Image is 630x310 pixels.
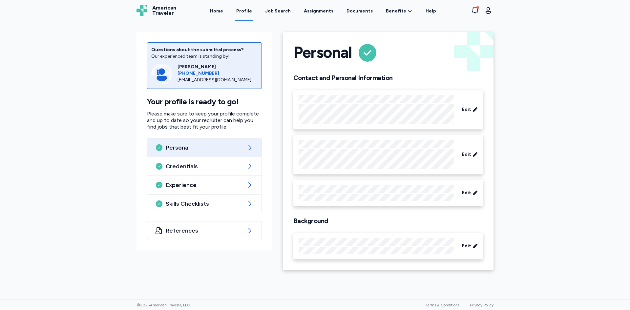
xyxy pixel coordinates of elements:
img: Logo [136,5,147,16]
a: [PHONE_NUMBER] [178,70,258,77]
h1: Your profile is ready to go! [147,97,262,107]
span: Benefits [386,8,406,14]
div: Edit [293,135,483,175]
div: Our experienced team is standing by! [151,53,258,60]
div: [EMAIL_ADDRESS][DOMAIN_NAME] [178,77,258,83]
span: Personal [166,144,243,152]
div: Edit [293,233,483,259]
span: Edit [462,190,471,196]
h1: Personal [293,42,352,63]
span: Credentials [166,162,243,170]
span: Edit [462,106,471,113]
a: Profile [235,1,253,21]
span: American Traveler [152,5,176,16]
div: Edit [293,90,483,130]
span: © 2025 American Traveler, LLC [136,302,190,308]
a: Benefits [386,8,412,14]
h2: Contact and Personal Information [293,74,483,82]
a: Privacy Policy [470,303,493,307]
div: Job Search [265,8,291,14]
div: Questions about the submittal process? [151,47,258,53]
p: Please make sure to keep your profile complete and up to date so your recruiter can help you find... [147,111,262,130]
a: Terms & Conditions [426,303,459,307]
span: Skills Checklists [166,200,243,208]
span: Experience [166,181,243,189]
div: [PERSON_NAME] [178,64,258,70]
span: Edit [462,151,471,158]
span: Edit [462,243,471,249]
img: Consultant [151,64,172,85]
h2: Background [293,217,483,225]
span: References [166,227,243,235]
div: Edit [293,180,483,206]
